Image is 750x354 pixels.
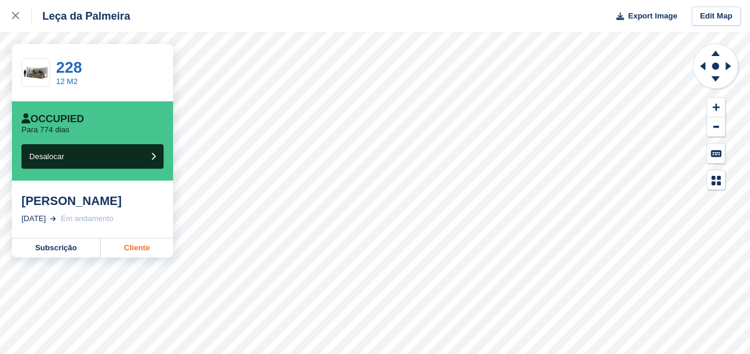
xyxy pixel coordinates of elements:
[707,144,725,163] button: Keyboard Shortcuts
[56,58,82,76] a: 228
[628,10,677,22] span: Export Image
[21,125,69,135] p: Para 774 dias
[609,7,677,26] button: Export Image
[21,144,163,169] button: Desalocar
[21,113,84,125] div: Occupied
[707,170,725,190] button: Map Legend
[12,238,101,257] a: Subscrição
[32,9,130,23] div: Leça da Palmeira
[21,194,163,208] div: [PERSON_NAME]
[29,152,64,161] span: Desalocar
[101,238,173,257] a: Cliente
[56,77,78,86] a: 12 M2
[707,117,725,137] button: Zoom Out
[692,7,740,26] a: Edit Map
[61,213,113,225] div: Em andamento
[21,213,46,225] div: [DATE]
[22,63,50,83] img: 135-sqft-unit.jpg
[707,98,725,117] button: Zoom In
[50,216,56,221] img: arrow-right-light-icn-cde0832a797a2874e46488d9cf13f60e5c3a73dbe684e267c42b8395dfbc2abf.svg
